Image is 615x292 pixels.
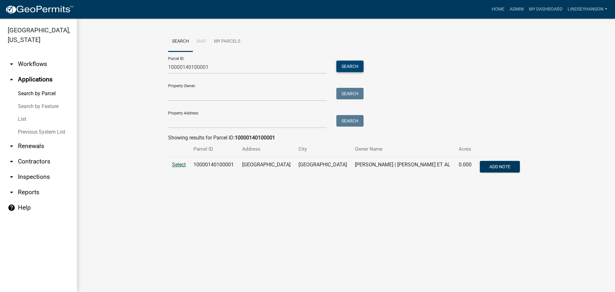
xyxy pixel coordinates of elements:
[8,60,15,68] i: arrow_drop_down
[295,157,351,178] td: [GEOGRAPHIC_DATA]
[8,173,15,181] i: arrow_drop_down
[336,61,364,72] button: Search
[455,142,475,157] th: Acres
[336,88,364,99] button: Search
[295,142,351,157] th: City
[8,204,15,212] i: help
[351,157,455,178] td: [PERSON_NAME] | [PERSON_NAME] ET AL
[8,188,15,196] i: arrow_drop_down
[190,157,238,178] td: 10000140100001
[455,157,475,178] td: 0.000
[336,115,364,127] button: Search
[172,162,186,168] a: Select
[507,3,526,15] a: Admin
[210,31,244,52] a: My Parcels
[489,3,507,15] a: Home
[351,142,455,157] th: Owner Name
[238,157,295,178] td: [GEOGRAPHIC_DATA]
[8,142,15,150] i: arrow_drop_down
[565,3,610,15] a: Lindseyhanson
[480,161,520,172] button: Add Note
[526,3,565,15] a: My Dashboard
[190,142,238,157] th: Parcel ID
[238,142,295,157] th: Address
[8,76,15,83] i: arrow_drop_up
[8,158,15,165] i: arrow_drop_down
[235,135,275,141] strong: 10000140100001
[168,31,193,52] a: Search
[168,134,524,142] div: Showing results for Parcel ID:
[489,164,510,169] span: Add Note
